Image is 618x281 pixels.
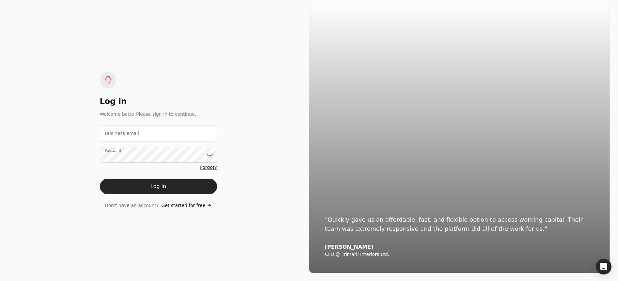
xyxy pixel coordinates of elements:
a: Forgot? [200,164,217,171]
div: Log in [100,96,217,107]
label: Business email [105,130,139,137]
div: CFO @ Trimark Interiors Ltd. [325,252,594,258]
div: Open Intercom Messenger [596,259,611,274]
div: “Quickly gave us an affordable, fast, and flexible option to access working capital. Their team w... [325,215,594,233]
a: Get started for free [162,202,212,209]
div: [PERSON_NAME] [325,244,594,250]
div: Welcome back! Please sign in to continue. [100,111,217,118]
label: Password [105,148,121,154]
span: Don't have an account? [105,202,159,209]
span: Get started for free [162,202,205,209]
button: Log in [100,179,217,194]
